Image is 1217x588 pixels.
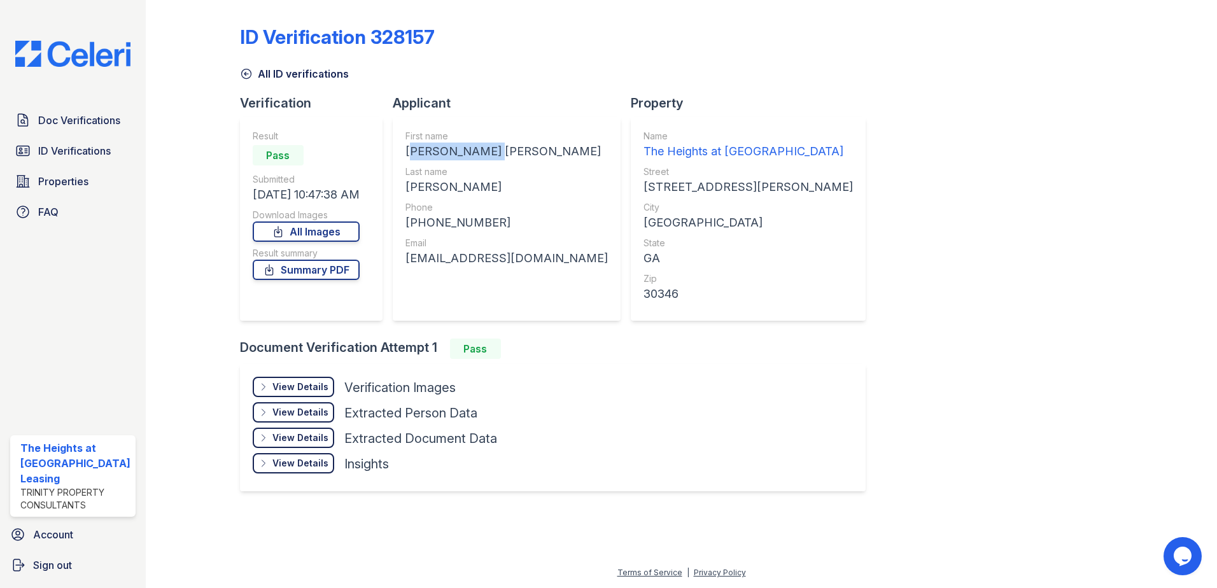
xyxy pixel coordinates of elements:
div: Insights [344,455,389,473]
span: ID Verifications [38,143,111,158]
div: Property [631,94,876,112]
div: City [644,201,853,214]
div: [EMAIL_ADDRESS][DOMAIN_NAME] [405,249,608,267]
div: Name [644,130,853,143]
div: [PERSON_NAME] [PERSON_NAME] [405,143,608,160]
div: GA [644,249,853,267]
a: Terms of Service [617,568,682,577]
a: Summary PDF [253,260,360,280]
div: Pass [450,339,501,359]
a: Doc Verifications [10,108,136,133]
div: [STREET_ADDRESS][PERSON_NAME] [644,178,853,196]
div: [DATE] 10:47:38 AM [253,186,360,204]
div: Last name [405,165,608,178]
div: View Details [272,431,328,444]
a: FAQ [10,199,136,225]
div: View Details [272,406,328,419]
div: Email [405,237,608,249]
div: Submitted [253,173,360,186]
a: All Images [253,221,360,242]
a: Properties [10,169,136,194]
div: First name [405,130,608,143]
div: Trinity Property Consultants [20,486,130,512]
div: The Heights at [GEOGRAPHIC_DATA] Leasing [20,440,130,486]
div: Applicant [393,94,631,112]
div: View Details [272,457,328,470]
div: The Heights at [GEOGRAPHIC_DATA] [644,143,853,160]
div: Result summary [253,247,360,260]
div: Verification Images [344,379,456,396]
div: Document Verification Attempt 1 [240,339,876,359]
img: CE_Logo_Blue-a8612792a0a2168367f1c8372b55b34899dd931a85d93a1a3d3e32e68fde9ad4.png [5,41,141,67]
span: Sign out [33,557,72,573]
div: State [644,237,853,249]
div: Download Images [253,209,360,221]
iframe: chat widget [1164,537,1204,575]
div: [GEOGRAPHIC_DATA] [644,214,853,232]
div: Pass [253,145,304,165]
div: Result [253,130,360,143]
a: All ID verifications [240,66,349,81]
div: [PHONE_NUMBER] [405,214,608,232]
div: [PERSON_NAME] [405,178,608,196]
a: Sign out [5,552,141,578]
div: Extracted Document Data [344,430,497,447]
a: Privacy Policy [694,568,746,577]
a: ID Verifications [10,138,136,164]
a: Account [5,522,141,547]
div: Verification [240,94,393,112]
div: 30346 [644,285,853,303]
span: Doc Verifications [38,113,120,128]
span: FAQ [38,204,59,220]
div: ID Verification 328157 [240,25,435,48]
div: Street [644,165,853,178]
div: View Details [272,381,328,393]
div: Extracted Person Data [344,404,477,422]
div: Phone [405,201,608,214]
div: | [687,568,689,577]
a: Name The Heights at [GEOGRAPHIC_DATA] [644,130,853,160]
span: Account [33,527,73,542]
div: Zip [644,272,853,285]
span: Properties [38,174,88,189]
